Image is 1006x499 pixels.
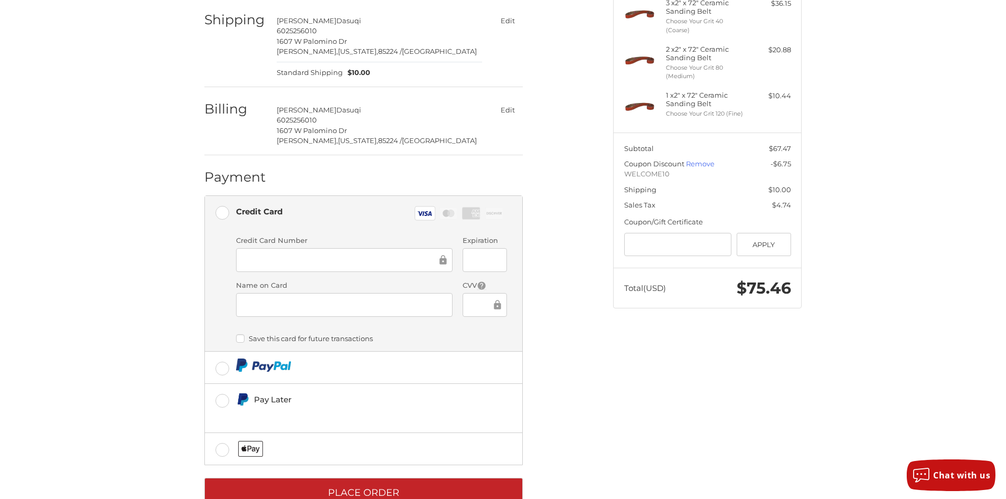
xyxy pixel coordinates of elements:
[343,68,371,78] span: $10.00
[277,47,338,55] span: [PERSON_NAME],
[402,136,477,145] span: [GEOGRAPHIC_DATA]
[749,91,791,101] div: $10.44
[236,410,450,420] iframe: PayPal Message 1
[236,203,283,220] div: Credit Card
[470,254,499,266] iframe: Secure Credit Card Frame - Expiration Date
[907,459,995,491] button: Chat with us
[463,280,506,291] label: CVV
[236,393,249,406] img: Pay Later icon
[277,116,317,124] span: 6025256010
[243,254,437,266] iframe: Secure Credit Card Frame - Credit Card Number
[666,109,747,118] li: Choose Your Grit 120 (Fine)
[737,233,791,257] button: Apply
[624,283,666,293] span: Total (USD)
[666,91,747,108] h4: 1 x 2" x 72" Ceramic Sanding Belt
[624,233,732,257] input: Gift Certificate or Coupon Code
[254,391,450,408] div: Pay Later
[768,185,791,194] span: $10.00
[336,16,361,25] span: Dasuqi
[236,359,292,372] img: PayPal icon
[772,201,791,209] span: $4.74
[666,17,747,34] li: Choose Your Grit 40 (Coarse)
[666,63,747,81] li: Choose Your Grit 80 (Medium)
[243,299,445,311] iframe: Secure Credit Card Frame - Cardholder Name
[402,47,477,55] span: [GEOGRAPHIC_DATA]
[277,106,336,114] span: [PERSON_NAME]
[666,45,747,62] h4: 2 x 2" x 72" Ceramic Sanding Belt
[624,159,686,168] span: Coupon Discount
[737,278,791,298] span: $75.46
[933,469,990,481] span: Chat with us
[277,16,336,25] span: [PERSON_NAME]
[769,144,791,153] span: $67.47
[336,106,361,114] span: Dasuqi
[470,299,491,311] iframe: Secure Credit Card Frame - CVV
[236,236,453,246] label: Credit Card Number
[277,26,317,35] span: 6025256010
[492,102,523,118] button: Edit
[624,144,654,153] span: Subtotal
[378,136,402,145] span: 85224 /
[204,12,266,28] h2: Shipping
[624,201,655,209] span: Sales Tax
[277,136,338,145] span: [PERSON_NAME],
[204,169,266,185] h2: Payment
[770,159,791,168] span: -$6.75
[277,37,347,45] span: 1607 W Palomino Dr
[624,185,656,194] span: Shipping
[749,45,791,55] div: $20.88
[238,441,263,457] img: Applepay icon
[463,236,506,246] label: Expiration
[378,47,402,55] span: 85224 /
[686,159,714,168] a: Remove
[338,47,378,55] span: [US_STATE],
[492,13,523,29] button: Edit
[338,136,378,145] span: [US_STATE],
[277,68,343,78] span: Standard Shipping
[624,169,791,180] span: WELCOME10
[236,334,507,343] label: Save this card for future transactions
[204,101,266,117] h2: Billing
[624,217,791,228] div: Coupon/Gift Certificate
[277,126,347,135] span: 1607 W Palomino Dr
[236,280,453,291] label: Name on Card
